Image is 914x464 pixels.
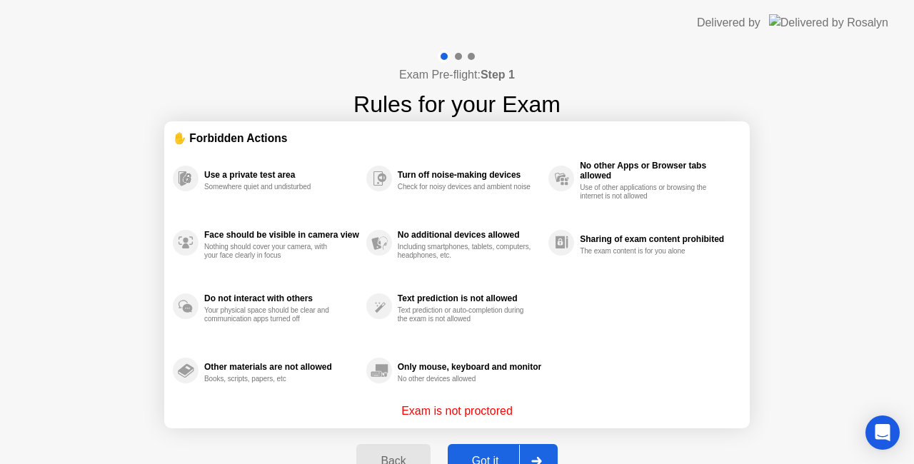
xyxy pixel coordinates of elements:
[401,403,513,420] p: Exam is not proctored
[580,247,715,256] div: The exam content is for you alone
[481,69,515,81] b: Step 1
[204,293,359,303] div: Do not interact with others
[173,130,741,146] div: ✋ Forbidden Actions
[398,243,533,260] div: Including smartphones, tablets, computers, headphones, etc.
[399,66,515,84] h4: Exam Pre-flight:
[353,87,561,121] h1: Rules for your Exam
[204,375,339,383] div: Books, scripts, papers, etc
[398,362,541,372] div: Only mouse, keyboard and monitor
[769,14,888,31] img: Delivered by Rosalyn
[204,243,339,260] div: Nothing should cover your camera, with your face clearly in focus
[204,306,339,323] div: Your physical space should be clear and communication apps turned off
[580,183,715,201] div: Use of other applications or browsing the internet is not allowed
[580,161,734,181] div: No other Apps or Browser tabs allowed
[204,170,359,180] div: Use a private test area
[398,183,533,191] div: Check for noisy devices and ambient noise
[204,183,339,191] div: Somewhere quiet and undisturbed
[580,234,734,244] div: Sharing of exam content prohibited
[398,170,541,180] div: Turn off noise-making devices
[398,293,541,303] div: Text prediction is not allowed
[398,375,533,383] div: No other devices allowed
[398,306,533,323] div: Text prediction or auto-completion during the exam is not allowed
[204,362,359,372] div: Other materials are not allowed
[865,415,900,450] div: Open Intercom Messenger
[398,230,541,240] div: No additional devices allowed
[204,230,359,240] div: Face should be visible in camera view
[697,14,760,31] div: Delivered by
